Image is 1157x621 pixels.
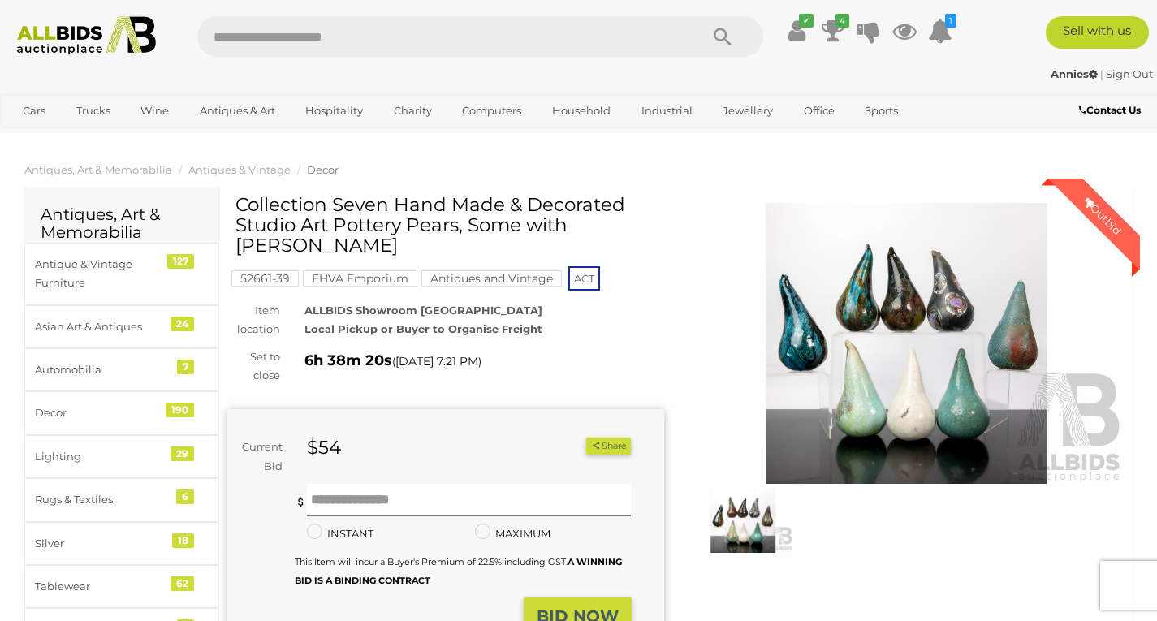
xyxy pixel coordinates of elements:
[235,195,660,257] h1: Collection Seven Hand Made & Decorated Studio Art Pottery Pears, Some with [PERSON_NAME]
[945,14,956,28] i: 1
[172,533,194,548] div: 18
[227,438,295,476] div: Current Bid
[24,305,218,348] a: Asian Art & Antiques 24
[24,163,172,176] a: Antiques, Art & Memorabilia
[24,391,218,434] a: Decor 190
[189,97,286,124] a: Antiques & Art
[392,355,481,368] span: ( )
[835,14,849,28] i: 4
[568,266,600,291] span: ACT
[166,403,194,417] div: 190
[712,97,784,124] a: Jewellery
[1100,67,1103,80] span: |
[304,351,392,369] strong: 6h 38m 20s
[215,347,292,386] div: Set to close
[1065,179,1140,253] div: Outbid
[421,270,562,287] mark: Antiques and Vintage
[1051,67,1098,80] strong: Annies
[24,435,218,478] a: Lighting 29
[631,97,703,124] a: Industrial
[24,348,218,391] a: Automobilia 7
[1046,16,1150,49] a: Sell with us
[24,565,218,608] a: Tablewear 62
[167,254,194,269] div: 127
[785,16,809,45] a: ✔
[215,301,292,339] div: Item location
[171,576,194,591] div: 62
[295,97,373,124] a: Hospitality
[451,97,532,124] a: Computers
[682,16,763,57] button: Search
[35,403,169,422] div: Decor
[307,163,339,176] a: Decor
[24,522,218,565] a: Silver 18
[568,438,584,455] li: Unwatch this item
[12,97,56,124] a: Cars
[176,489,194,504] div: 6
[383,97,443,124] a: Charity
[1051,67,1100,80] a: Annies
[1079,104,1141,116] b: Contact Us
[793,97,845,124] a: Office
[24,478,218,521] a: Rugs & Textiles 6
[542,97,621,124] a: Household
[799,14,814,28] i: ✔
[1079,101,1145,119] a: Contact Us
[9,16,164,55] img: Allbids.com.au
[693,488,793,553] img: Collection Seven Hand Made & Decorated Studio Art Pottery Pears, Some with Raku Glaze
[307,436,341,459] strong: $54
[35,490,169,509] div: Rugs & Textiles
[35,447,169,466] div: Lighting
[307,524,373,543] label: INSTANT
[586,438,631,455] button: Share
[35,577,169,596] div: Tablewear
[928,16,952,45] a: 1
[231,270,299,287] mark: 52661-39
[12,124,149,151] a: [GEOGRAPHIC_DATA]
[130,97,179,124] a: Wine
[421,272,562,285] a: Antiques and Vintage
[303,272,417,285] a: EHVA Emporium
[177,360,194,374] div: 7
[821,16,845,45] a: 4
[475,524,550,543] label: MAXIMUM
[395,354,478,369] span: [DATE] 7:21 PM
[35,534,169,553] div: Silver
[303,270,417,287] mark: EHVA Emporium
[35,317,169,336] div: Asian Art & Antiques
[1106,67,1153,80] a: Sign Out
[66,97,121,124] a: Trucks
[171,317,194,331] div: 24
[304,304,542,317] strong: ALLBIDS Showroom [GEOGRAPHIC_DATA]
[188,163,291,176] a: Antiques & Vintage
[295,556,622,586] b: A WINNING BID IS A BINDING CONTRACT
[304,322,542,335] strong: Local Pickup or Buyer to Organise Freight
[35,360,169,379] div: Automobilia
[689,203,1125,484] img: Collection Seven Hand Made & Decorated Studio Art Pottery Pears, Some with Raku Glaze
[854,97,909,124] a: Sports
[295,556,622,586] small: This Item will incur a Buyer's Premium of 22.5% including GST.
[41,205,202,241] h2: Antiques, Art & Memorabilia
[231,272,299,285] a: 52661-39
[35,255,169,293] div: Antique & Vintage Furniture
[24,243,218,305] a: Antique & Vintage Furniture 127
[171,446,194,461] div: 29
